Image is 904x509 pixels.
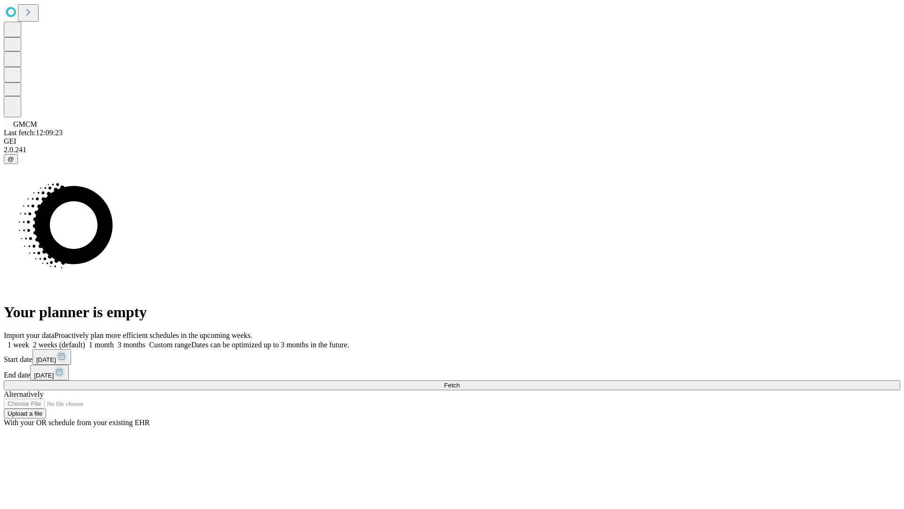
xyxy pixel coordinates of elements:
[4,146,900,154] div: 2.0.241
[444,382,460,389] span: Fetch
[4,331,55,339] span: Import your data
[8,341,29,349] span: 1 week
[8,156,14,163] span: @
[32,349,71,365] button: [DATE]
[4,349,900,365] div: Start date
[4,365,900,380] div: End date
[4,380,900,390] button: Fetch
[191,341,349,349] span: Dates can be optimized up to 3 months in the future.
[118,341,145,349] span: 3 months
[55,331,252,339] span: Proactively plan more efficient schedules in the upcoming weeks.
[4,154,18,164] button: @
[4,137,900,146] div: GEI
[4,419,150,427] span: With your OR schedule from your existing EHR
[30,365,69,380] button: [DATE]
[34,372,54,379] span: [DATE]
[33,341,85,349] span: 2 weeks (default)
[4,304,900,321] h1: Your planner is empty
[149,341,191,349] span: Custom range
[89,341,114,349] span: 1 month
[4,390,43,398] span: Alternatively
[4,129,63,137] span: Last fetch: 12:09:23
[4,409,46,419] button: Upload a file
[36,356,56,363] span: [DATE]
[13,120,37,128] span: GMCM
